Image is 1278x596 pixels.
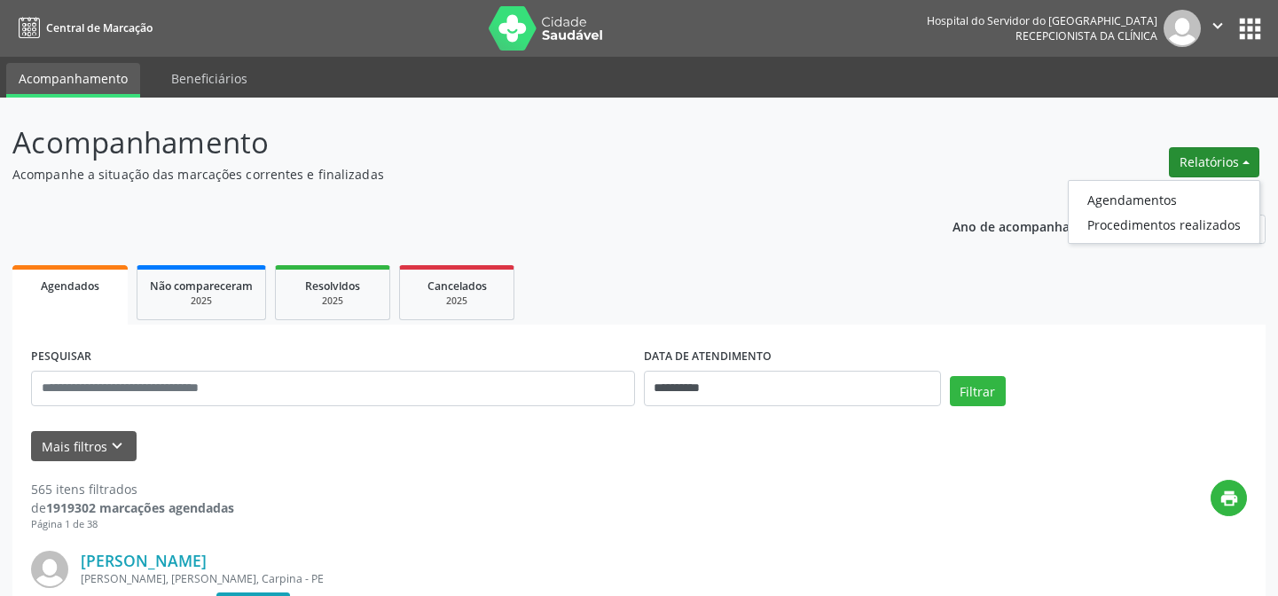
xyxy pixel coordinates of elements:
i: keyboard_arrow_down [107,436,127,456]
div: 2025 [150,294,253,308]
a: Acompanhamento [6,63,140,98]
button:  [1201,10,1235,47]
label: DATA DE ATENDIMENTO [644,343,772,371]
p: Acompanhamento [12,121,890,165]
div: Hospital do Servidor do [GEOGRAPHIC_DATA] [927,13,1157,28]
a: Beneficiários [159,63,260,94]
span: Recepcionista da clínica [1015,28,1157,43]
a: Central de Marcação [12,13,153,43]
div: 2025 [288,294,377,308]
strong: 1919302 marcações agendadas [46,499,234,516]
img: img [1164,10,1201,47]
button: Relatórios [1169,147,1259,177]
img: img [31,551,68,588]
button: Filtrar [950,376,1006,406]
span: Central de Marcação [46,20,153,35]
i:  [1208,16,1227,35]
div: de [31,498,234,517]
span: Agendados [41,278,99,294]
button: Mais filtroskeyboard_arrow_down [31,431,137,462]
a: Agendamentos [1069,187,1259,212]
button: apps [1235,13,1266,44]
ul: Relatórios [1068,180,1260,244]
span: Não compareceram [150,278,253,294]
label: PESQUISAR [31,343,91,371]
span: Cancelados [427,278,487,294]
div: 565 itens filtrados [31,480,234,498]
a: Procedimentos realizados [1069,212,1259,237]
p: Ano de acompanhamento [953,215,1109,237]
div: 2025 [412,294,501,308]
div: Página 1 de 38 [31,517,234,532]
div: [PERSON_NAME], [PERSON_NAME], Carpina - PE [81,571,981,586]
p: Acompanhe a situação das marcações correntes e finalizadas [12,165,890,184]
button: print [1211,480,1247,516]
a: [PERSON_NAME] [81,551,207,570]
i: print [1219,489,1239,508]
span: Resolvidos [305,278,360,294]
